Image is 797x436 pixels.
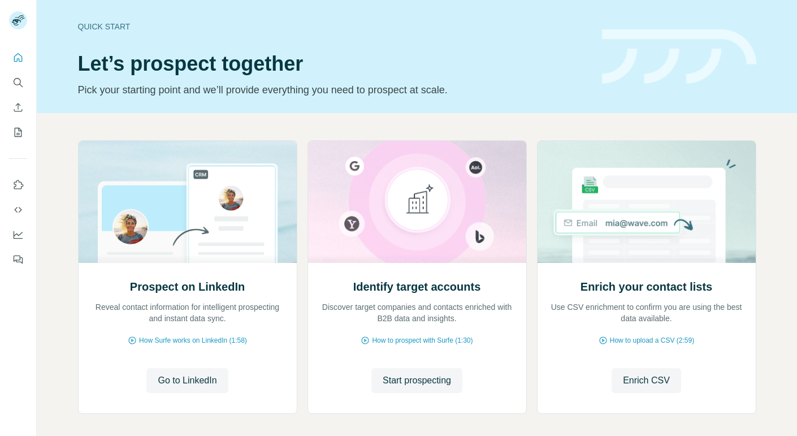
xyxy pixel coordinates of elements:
[371,368,462,393] button: Start prospecting
[78,141,297,263] img: Prospect on LinkedIn
[130,279,245,295] h2: Prospect on LinkedIn
[610,335,694,346] span: How to upload a CSV (2:59)
[9,122,27,143] button: My lists
[9,249,27,270] button: Feedback
[612,368,681,393] button: Enrich CSV
[372,335,473,346] span: How to prospect with Surfe (1:30)
[549,301,744,324] p: Use CSV enrichment to confirm you are using the best data available.
[9,72,27,93] button: Search
[319,301,515,324] p: Discover target companies and contacts enriched with B2B data and insights.
[146,368,228,393] button: Go to LinkedIn
[90,301,285,324] p: Reveal contact information for intelligent prospecting and instant data sync.
[9,225,27,245] button: Dashboard
[623,374,670,387] span: Enrich CSV
[158,374,216,387] span: Go to LinkedIn
[78,53,588,75] h1: Let’s prospect together
[9,175,27,195] button: Use Surfe on LinkedIn
[139,335,247,346] span: How Surfe works on LinkedIn (1:58)
[9,48,27,68] button: Quick start
[78,21,588,32] div: Quick start
[9,97,27,118] button: Enrich CSV
[78,82,588,98] p: Pick your starting point and we’ll provide everything you need to prospect at scale.
[537,141,756,263] img: Enrich your contact lists
[9,200,27,220] button: Use Surfe API
[602,29,756,84] img: banner
[383,374,451,387] span: Start prospecting
[353,279,481,295] h2: Identify target accounts
[581,279,712,295] h2: Enrich your contact lists
[307,141,527,263] img: Identify target accounts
